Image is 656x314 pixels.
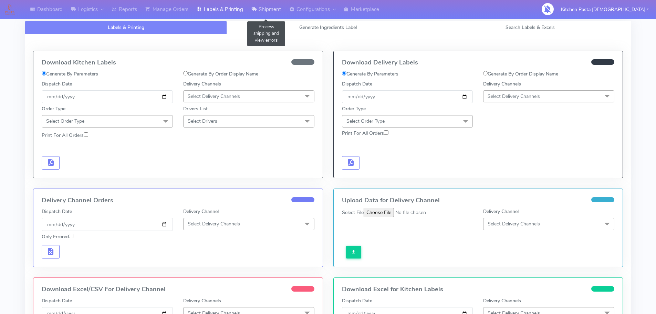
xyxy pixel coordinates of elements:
[183,71,188,75] input: Generate By Order Display Name
[506,24,555,31] span: Search Labels & Excels
[483,71,488,75] input: Generate By Order Display Name
[46,118,84,124] span: Select Order Type
[342,197,615,204] h4: Upload Data for Delivery Channel
[342,130,388,137] label: Print For All Orders
[42,132,88,139] label: Print For All Orders
[342,209,364,216] label: Select File
[342,59,615,66] h4: Download Delivery Labels
[488,221,540,227] span: Select Delivery Channels
[25,21,631,34] ul: Tabs
[188,93,240,100] span: Select Delivery Channels
[42,70,98,78] label: Generate By Parameters
[69,234,73,238] input: Only Errored
[483,80,521,88] label: Delivery Channels
[108,24,144,31] span: Labels & Printing
[342,70,398,78] label: Generate By Parameters
[42,80,72,88] label: Dispatch Date
[299,24,357,31] span: Generate Ingredients Label
[488,93,540,100] span: Select Delivery Channels
[42,59,314,66] h4: Download Kitchen Labels
[342,71,346,75] input: Generate By Parameters
[42,286,314,293] h4: Download Excel/CSV For Delivery Channel
[188,221,240,227] span: Select Delivery Channels
[42,297,72,304] label: Dispatch Date
[342,105,366,112] label: Order Type
[483,70,558,78] label: Generate By Order Display Name
[346,118,385,124] span: Select Order Type
[183,80,221,88] label: Delivery Channels
[183,105,208,112] label: Drivers List
[42,197,314,204] h4: Delivery Channel Orders
[42,105,65,112] label: Order Type
[483,208,519,215] label: Delivery Channel
[183,70,258,78] label: Generate By Order Display Name
[42,233,73,240] label: Only Errored
[556,2,654,17] button: Kitchen Pasta [DEMOGRAPHIC_DATA]
[42,71,46,75] input: Generate By Parameters
[42,208,72,215] label: Dispatch Date
[183,297,221,304] label: Delivery Channels
[342,286,615,293] h4: Download Excel for Kitchen Labels
[188,118,217,124] span: Select Drivers
[342,80,372,88] label: Dispatch Date
[384,130,388,135] input: Print For All Orders
[84,132,88,137] input: Print For All Orders
[483,297,521,304] label: Delivery Channels
[183,208,219,215] label: Delivery Channel
[342,297,372,304] label: Dispatch Date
